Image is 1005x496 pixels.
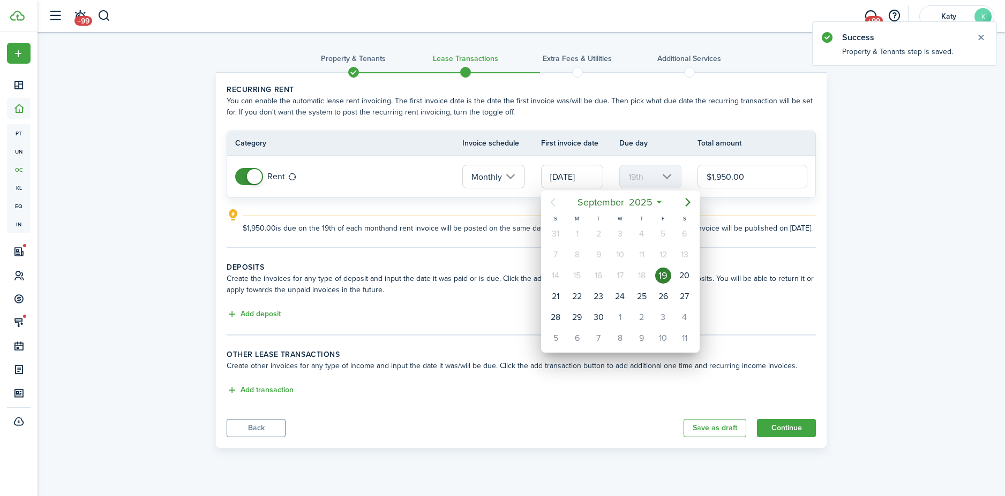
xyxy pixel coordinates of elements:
div: Sunday, October 5, 2025 [547,330,564,346]
div: Saturday, October 4, 2025 [676,309,692,325]
mbsc-button: Previous page [542,192,564,213]
div: Thursday, September 4, 2025 [633,226,649,242]
div: Wednesday, September 24, 2025 [612,288,628,304]
div: Tuesday, September 23, 2025 [590,288,606,304]
div: Friday, September 12, 2025 [655,247,671,263]
div: S [545,214,566,223]
div: Thursday, October 9, 2025 [633,330,649,346]
div: Wednesday, September 17, 2025 [612,268,628,284]
div: Monday, October 6, 2025 [569,330,585,346]
div: Thursday, September 18, 2025 [633,268,649,284]
div: Sunday, September 21, 2025 [547,288,564,304]
div: S [673,214,695,223]
div: Saturday, September 13, 2025 [676,247,692,263]
div: Saturday, September 6, 2025 [676,226,692,242]
div: T [588,214,609,223]
div: Saturday, September 20, 2025 [676,268,692,284]
div: Tuesday, September 2, 2025 [590,226,606,242]
div: Wednesday, October 1, 2025 [612,309,628,325]
div: Wednesday, September 3, 2025 [612,226,628,242]
div: Monday, September 29, 2025 [569,309,585,325]
div: M [566,214,588,223]
div: Today, Friday, September 19, 2025 [655,268,671,284]
div: Sunday, September 7, 2025 [547,247,564,263]
div: Thursday, October 2, 2025 [633,309,649,325]
div: Monday, September 8, 2025 [569,247,585,263]
span: 2025 [626,193,655,212]
div: Thursday, September 25, 2025 [633,288,649,304]
div: Friday, October 10, 2025 [655,330,671,346]
mbsc-button: Next page [677,192,699,213]
div: Saturday, October 11, 2025 [676,330,692,346]
div: Wednesday, October 8, 2025 [612,330,628,346]
mbsc-button: September2025 [571,193,659,212]
div: T [631,214,652,223]
div: Tuesday, September 9, 2025 [590,247,606,263]
div: Monday, September 15, 2025 [569,268,585,284]
div: F [652,214,673,223]
div: Tuesday, September 30, 2025 [590,309,606,325]
div: Saturday, September 27, 2025 [676,288,692,304]
div: Thursday, September 11, 2025 [633,247,649,263]
div: Sunday, September 28, 2025 [547,309,564,325]
div: Tuesday, September 16, 2025 [590,268,606,284]
div: Friday, October 3, 2025 [655,309,671,325]
div: Tuesday, October 7, 2025 [590,330,606,346]
div: Monday, September 22, 2025 [569,288,585,304]
span: September [575,193,626,212]
div: Sunday, September 14, 2025 [547,268,564,284]
div: Monday, September 1, 2025 [569,226,585,242]
div: Friday, September 5, 2025 [655,226,671,242]
div: Friday, September 26, 2025 [655,288,671,304]
div: W [609,214,631,223]
div: Sunday, August 31, 2025 [547,226,564,242]
div: Wednesday, September 10, 2025 [612,247,628,263]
